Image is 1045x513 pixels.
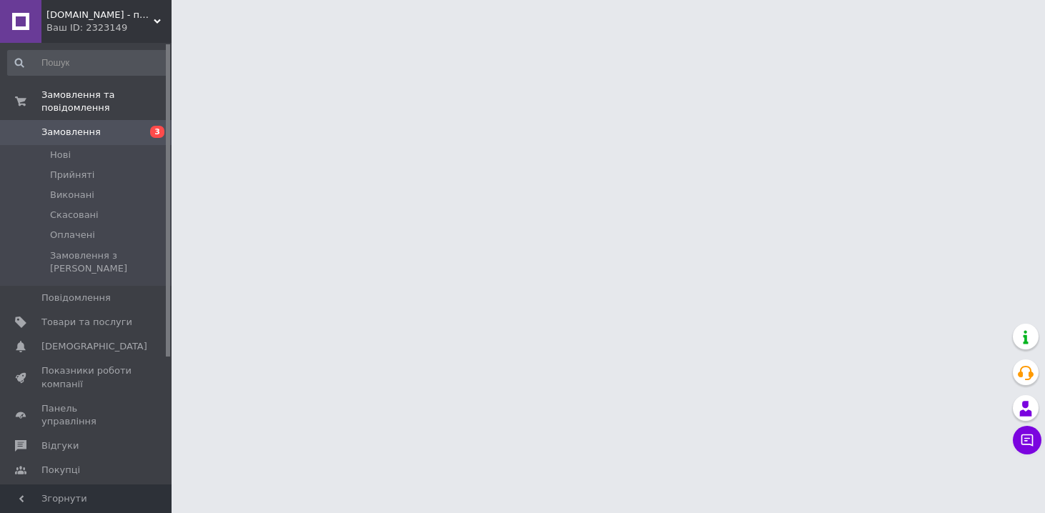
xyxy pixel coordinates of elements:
span: Товари та послуги [41,316,132,329]
input: Пошук [7,50,169,76]
span: Відгуки [41,439,79,452]
span: Панель управління [41,402,132,428]
span: Нові [50,149,71,161]
div: Ваш ID: 2323149 [46,21,172,34]
span: Прийняті [50,169,94,181]
span: Показники роботи компанії [41,364,132,390]
span: Замовлення [41,126,101,139]
span: Виконані [50,189,94,201]
span: Замовлення та повідомлення [41,89,172,114]
span: Оплачені [50,229,95,241]
span: Замовлення з [PERSON_NAME] [50,249,167,275]
span: superbee.com.ua - препарати для бджільництва і не тільки ... [46,9,154,21]
button: Чат з покупцем [1013,426,1041,454]
span: Повідомлення [41,292,111,304]
span: 3 [150,126,164,138]
span: Покупці [41,464,80,477]
span: [DEMOGRAPHIC_DATA] [41,340,147,353]
span: Скасовані [50,209,99,221]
